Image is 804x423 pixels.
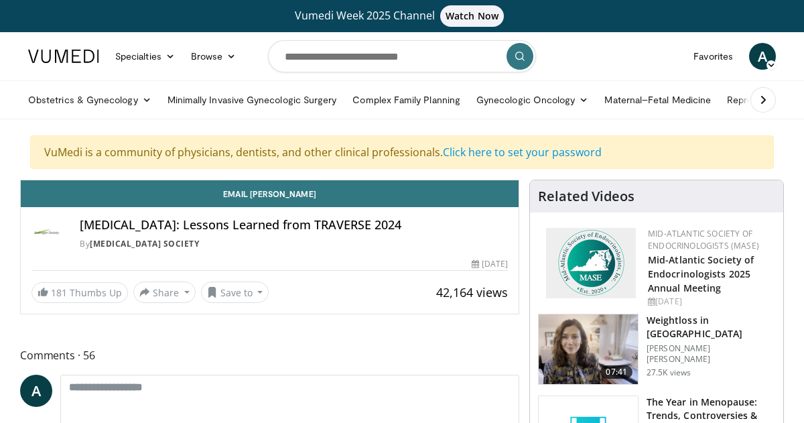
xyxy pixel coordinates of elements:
[600,365,632,379] span: 07:41
[21,180,519,207] a: Email [PERSON_NAME]
[107,43,183,70] a: Specialties
[20,375,52,407] a: A
[468,86,596,113] a: Gynecologic Oncology
[749,43,776,70] a: A
[344,86,468,113] a: Complex Family Planning
[647,367,691,378] p: 27.5K views
[538,314,775,385] a: 07:41 Weightloss in [GEOGRAPHIC_DATA] [PERSON_NAME] [PERSON_NAME] 27.5K views
[80,238,508,250] div: By
[440,5,504,27] span: Watch Now
[546,228,636,298] img: f382488c-070d-4809-84b7-f09b370f5972.png.150x105_q85_autocrop_double_scale_upscale_version-0.2.png
[596,86,719,113] a: Maternal–Fetal Medicine
[183,43,245,70] a: Browse
[648,253,754,294] a: Mid-Atlantic Society of Endocrinologists 2025 Annual Meeting
[20,86,159,113] a: Obstetrics & Gynecology
[538,188,634,204] h4: Related Videos
[268,40,536,72] input: Search topics, interventions
[133,282,196,303] button: Share
[30,5,774,27] a: Vumedi Week 2025 ChannelWatch Now
[201,282,269,303] button: Save to
[31,218,64,250] img: Androgen Society
[31,282,128,303] a: 181 Thumbs Up
[80,218,508,233] h4: [MEDICAL_DATA]: Lessons Learned from TRAVERSE 2024
[685,43,741,70] a: Favorites
[159,86,345,113] a: Minimally Invasive Gynecologic Surgery
[539,314,638,384] img: 9983fed1-7565-45be-8934-aef1103ce6e2.150x105_q85_crop-smart_upscale.jpg
[28,50,99,63] img: VuMedi Logo
[30,135,774,169] div: VuMedi is a community of physicians, dentists, and other clinical professionals.
[436,284,508,300] span: 42,164 views
[647,343,775,365] p: [PERSON_NAME] [PERSON_NAME]
[647,314,775,341] h3: Weightloss in [GEOGRAPHIC_DATA]
[443,145,602,160] a: Click here to set your password
[472,258,508,270] div: [DATE]
[648,296,773,308] div: [DATE]
[20,347,519,364] span: Comments 56
[648,228,759,251] a: Mid-Atlantic Society of Endocrinologists (MASE)
[90,238,199,249] a: [MEDICAL_DATA] Society
[51,286,67,299] span: 181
